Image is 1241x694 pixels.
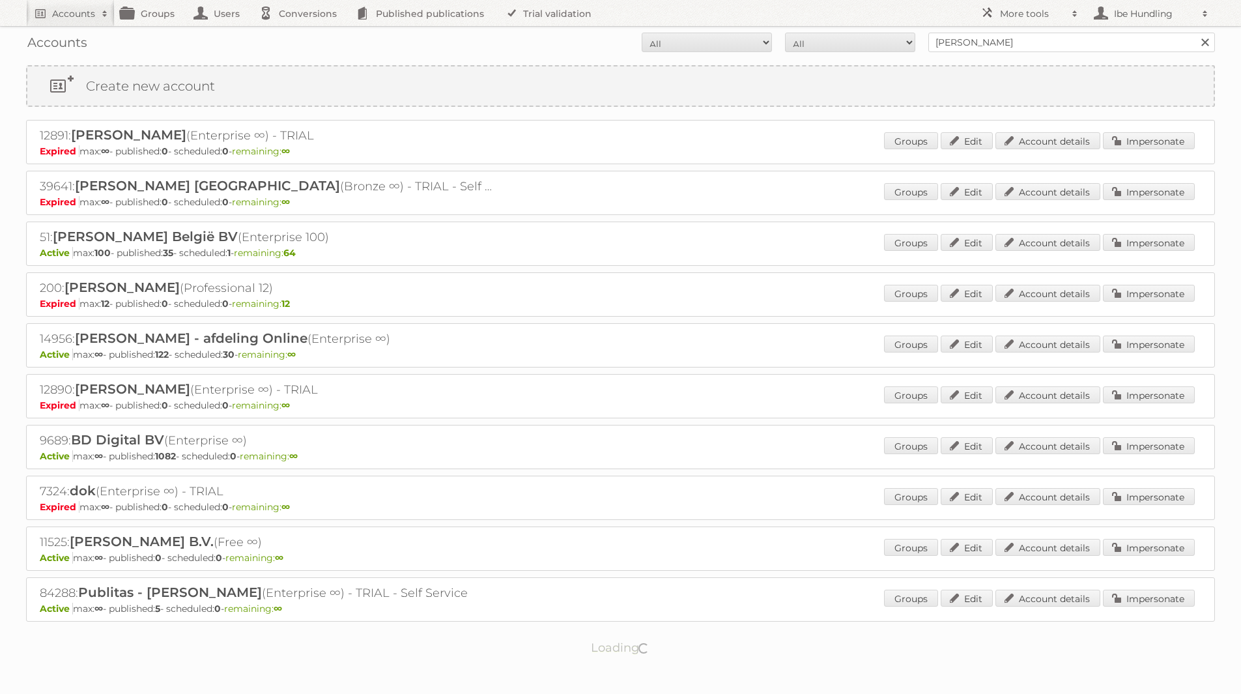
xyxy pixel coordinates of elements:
strong: ∞ [94,450,103,462]
a: Impersonate [1103,285,1195,302]
strong: ∞ [281,145,290,157]
span: remaining: [232,145,290,157]
strong: ∞ [101,196,109,208]
strong: ∞ [281,196,290,208]
strong: ∞ [281,399,290,411]
strong: 35 [163,247,173,259]
strong: 0 [222,196,229,208]
strong: ∞ [94,603,103,614]
strong: 122 [155,349,169,360]
p: max: - published: - scheduled: - [40,399,1201,411]
span: [PERSON_NAME] [GEOGRAPHIC_DATA] [75,178,340,194]
p: max: - published: - scheduled: - [40,603,1201,614]
a: Groups [884,590,938,607]
span: remaining: [238,349,296,360]
strong: 0 [162,145,168,157]
strong: ∞ [94,349,103,360]
h2: 200: (Professional 12) [40,280,496,296]
span: [PERSON_NAME] België BV [53,229,238,244]
h2: 11525: (Free ∞) [40,534,496,551]
a: Impersonate [1103,183,1195,200]
a: Account details [995,590,1100,607]
h2: 9689: (Enterprise ∞) [40,432,496,449]
p: max: - published: - scheduled: - [40,298,1201,310]
strong: 0 [222,399,229,411]
strong: ∞ [274,603,282,614]
a: Impersonate [1103,437,1195,454]
span: dok [70,483,96,499]
span: [PERSON_NAME] [64,280,180,295]
strong: 1082 [155,450,176,462]
strong: 30 [223,349,235,360]
a: Impersonate [1103,590,1195,607]
a: Edit [941,488,993,505]
a: Groups [884,285,938,302]
span: remaining: [232,501,290,513]
span: remaining: [234,247,296,259]
a: Edit [941,183,993,200]
a: Groups [884,386,938,403]
strong: 12 [101,298,109,310]
a: Account details [995,183,1100,200]
span: Expired [40,145,79,157]
a: Edit [941,386,993,403]
strong: 0 [214,603,221,614]
a: Account details [995,285,1100,302]
strong: 1 [227,247,231,259]
span: remaining: [232,298,290,310]
strong: 0 [222,145,229,157]
a: Account details [995,336,1100,353]
a: Impersonate [1103,539,1195,556]
p: Loading [550,635,691,661]
span: Active [40,247,73,259]
p: max: - published: - scheduled: - [40,501,1201,513]
strong: 0 [216,552,222,564]
a: Groups [884,437,938,454]
span: Expired [40,501,79,513]
strong: ∞ [275,552,283,564]
strong: 0 [162,399,168,411]
a: Groups [884,183,938,200]
a: Groups [884,234,938,251]
p: max: - published: - scheduled: - [40,349,1201,360]
a: Edit [941,132,993,149]
span: remaining: [225,552,283,564]
strong: 0 [155,552,162,564]
strong: ∞ [94,552,103,564]
span: Expired [40,298,79,310]
p: max: - published: - scheduled: - [40,552,1201,564]
span: Expired [40,196,79,208]
strong: ∞ [101,501,109,513]
h2: 39641: (Bronze ∞) - TRIAL - Self Service [40,178,496,195]
span: remaining: [232,196,290,208]
span: Active [40,450,73,462]
strong: ∞ [101,145,109,157]
h2: 12891: (Enterprise ∞) - TRIAL [40,127,496,144]
span: remaining: [224,603,282,614]
a: Edit [941,234,993,251]
strong: ∞ [281,501,290,513]
a: Impersonate [1103,234,1195,251]
strong: 0 [222,501,229,513]
strong: 0 [162,196,168,208]
a: Account details [995,488,1100,505]
span: Active [40,603,73,614]
strong: 12 [281,298,290,310]
a: Edit [941,285,993,302]
a: Impersonate [1103,132,1195,149]
span: [PERSON_NAME] [71,127,186,143]
h2: Accounts [52,7,95,20]
strong: 0 [162,298,168,310]
a: Account details [995,437,1100,454]
a: Groups [884,539,938,556]
p: max: - published: - scheduled: - [40,450,1201,462]
a: Groups [884,488,938,505]
span: Active [40,349,73,360]
a: Edit [941,539,993,556]
a: Create new account [27,66,1214,106]
h2: 7324: (Enterprise ∞) - TRIAL [40,483,496,500]
strong: 100 [94,247,111,259]
strong: 0 [222,298,229,310]
a: Impersonate [1103,386,1195,403]
span: remaining: [240,450,298,462]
